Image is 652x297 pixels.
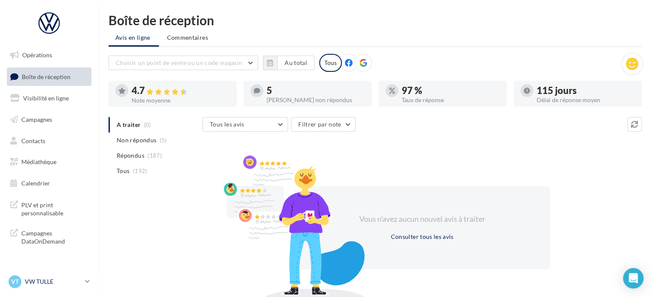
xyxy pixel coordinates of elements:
[5,111,93,129] a: Campagnes
[537,97,635,103] div: Délai de réponse moyen
[132,97,230,103] div: Note moyenne
[5,132,93,150] a: Contacts
[5,46,93,64] a: Opérations
[267,86,365,95] div: 5
[21,158,56,165] span: Médiathèque
[319,54,342,72] div: Tous
[21,199,88,218] span: PLV et print personnalisable
[5,224,93,249] a: Campagnes DataOnDemand
[167,34,208,41] span: Commentaires
[117,167,129,175] span: Tous
[109,56,258,70] button: Choisir un point de vente ou un code magasin
[402,97,500,103] div: Taux de réponse
[25,277,82,286] p: VW TULLE
[203,117,288,132] button: Tous les avis
[7,273,91,290] a: VT VW TULLE
[11,277,19,286] span: VT
[21,227,88,246] span: Campagnes DataOnDemand
[132,86,230,96] div: 4.7
[537,86,635,95] div: 115 jours
[263,56,314,70] button: Au total
[5,153,93,171] a: Médiathèque
[5,196,93,221] a: PLV et print personnalisable
[21,179,50,187] span: Calendrier
[117,151,144,160] span: Répondus
[5,89,93,107] a: Visibilité en ligne
[210,121,244,128] span: Tous les avis
[623,268,643,288] div: Open Intercom Messenger
[23,94,69,102] span: Visibilité en ligne
[291,117,355,132] button: Filtrer par note
[349,214,496,225] div: Vous n'avez aucun nouvel avis à traiter
[277,56,314,70] button: Au total
[21,137,45,144] span: Contacts
[117,136,156,144] span: Non répondus
[21,116,52,123] span: Campagnes
[116,59,242,66] span: Choisir un point de vente ou un code magasin
[147,152,162,159] span: (187)
[5,174,93,192] a: Calendrier
[387,232,457,242] button: Consulter tous les avis
[5,68,93,86] a: Boîte de réception
[402,86,500,95] div: 97 %
[267,97,365,103] div: [PERSON_NAME] non répondus
[133,168,147,174] span: (192)
[22,51,52,59] span: Opérations
[160,137,167,144] span: (5)
[22,73,70,80] span: Boîte de réception
[109,14,642,26] div: Boîte de réception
